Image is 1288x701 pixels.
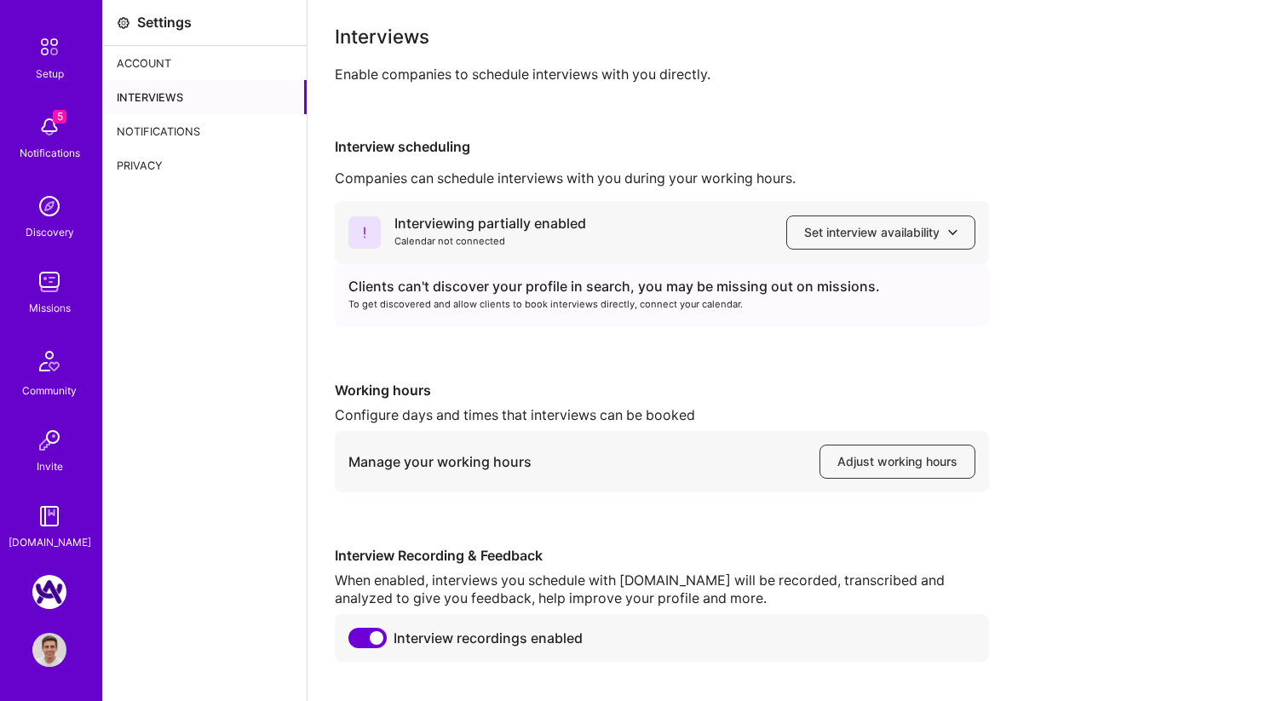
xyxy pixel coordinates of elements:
[103,80,307,114] div: Interviews
[819,445,975,479] button: Adjust working hours
[394,233,586,250] div: Calendar not connected
[9,533,91,551] div: [DOMAIN_NAME]
[32,265,66,299] img: teamwork
[32,423,66,457] img: Invite
[837,453,957,470] span: Adjust working hours
[394,215,586,233] div: Interviewing partially enabled
[348,216,381,249] i: icon ErrorCalendar
[335,138,1261,156] div: Interview scheduling
[335,382,989,399] div: Working hours
[117,16,130,30] i: icon Settings
[348,278,975,296] div: Clients can't discover your profile in search, you may be missing out on missions.
[29,341,70,382] img: Community
[103,114,307,148] div: Notifications
[32,110,66,144] img: bell
[348,296,975,313] div: To get discovered and allow clients to book interviews directly, connect your calendar.
[32,499,66,533] img: guide book
[32,29,67,65] img: setup
[32,633,66,667] img: User Avatar
[335,170,1261,187] div: Companies can schedule interviews with you during your working hours.
[335,66,1261,83] div: Enable companies to schedule interviews with you directly.
[348,453,532,471] div: Manage your working hours
[103,46,307,80] div: Account
[103,148,307,182] div: Privacy
[53,110,66,124] span: 5
[28,575,71,609] a: A.Team: Google Calendar Integration Testing
[37,457,63,475] div: Invite
[137,14,192,32] div: Settings
[22,382,77,399] div: Community
[29,299,71,317] div: Missions
[335,27,1261,45] div: Interviews
[804,224,957,241] span: Set interview availability
[20,144,80,162] div: Notifications
[36,65,64,83] div: Setup
[786,215,975,250] button: Set interview availability
[32,575,66,609] img: A.Team: Google Calendar Integration Testing
[28,633,71,667] a: User Avatar
[335,572,989,607] div: When enabled, interviews you schedule with [DOMAIN_NAME] will be recorded, transcribed and analyz...
[394,629,583,647] span: Interview recordings enabled
[32,189,66,223] img: discovery
[335,406,989,424] div: Configure days and times that interviews can be booked
[26,223,74,241] div: Discovery
[335,547,989,565] div: Interview Recording & Feedback
[948,227,957,237] i: icon ArrowDownBlack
